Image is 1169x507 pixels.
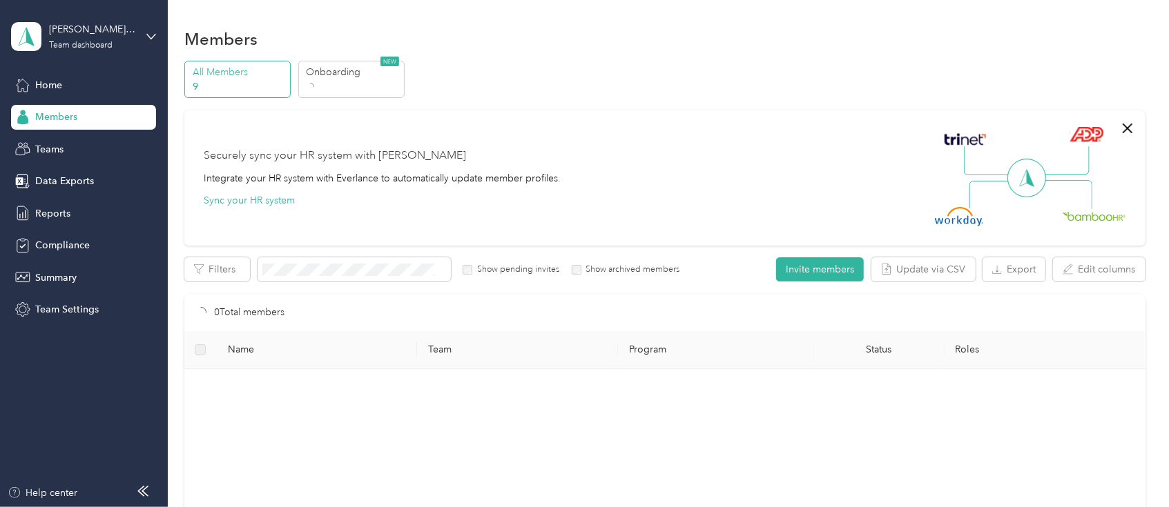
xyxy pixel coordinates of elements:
div: Team dashboard [49,41,113,50]
button: Sync your HR system [204,193,295,208]
span: Home [35,78,62,92]
div: Securely sync your HR system with [PERSON_NAME] [204,148,466,164]
iframe: Everlance-gr Chat Button Frame [1092,430,1169,507]
img: Workday [935,207,983,226]
span: Reports [35,206,70,221]
button: Edit columns [1053,257,1146,281]
img: Line Left Down [969,180,1017,208]
th: Status [814,331,945,369]
img: Trinet [941,130,989,149]
div: Integrate your HR system with Everlance to automatically update member profiles. [204,171,561,186]
span: Compliance [35,238,90,252]
th: Program [618,331,813,369]
th: Roles [945,331,1146,369]
th: Team [417,331,618,369]
img: Line Right Up [1041,146,1090,175]
span: NEW [380,57,399,66]
label: Show pending invites [472,264,559,276]
div: [PERSON_NAME] Team [49,22,135,37]
button: Export [983,257,1045,281]
img: BambooHR [1063,211,1126,221]
h1: Members [184,32,258,46]
p: 0 Total members [214,305,284,320]
span: Summary [35,270,77,285]
button: Help center [8,486,78,500]
img: Line Right Down [1044,180,1092,210]
span: Teams [35,142,64,157]
span: Members [35,110,77,124]
button: Filters [184,257,250,281]
p: Onboarding [306,65,400,79]
label: Show archived members [581,264,680,276]
p: 9 [193,79,287,94]
p: All Members [193,65,287,79]
img: Line Left Up [964,146,1012,176]
span: Data Exports [35,174,94,188]
span: Team Settings [35,302,99,317]
img: ADP [1070,126,1103,142]
button: Invite members [776,257,864,281]
button: Update via CSV [871,257,976,281]
span: Name [228,344,407,355]
th: Name [217,331,418,369]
